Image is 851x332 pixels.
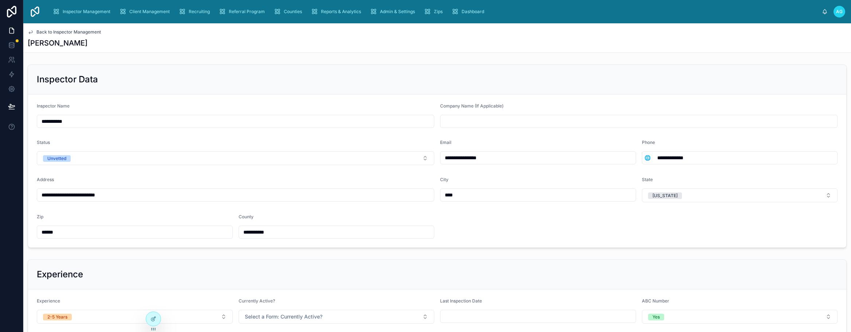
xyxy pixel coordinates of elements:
[271,5,307,18] a: Counties
[642,298,669,304] span: ABC Number
[440,103,503,109] span: Company Name (If Applicable)
[321,9,361,15] span: Reports & Analytics
[37,151,434,165] button: Select Button
[652,192,678,199] div: [US_STATE]
[47,314,67,320] div: 2-5 Years
[189,9,210,15] span: Recruiting
[37,74,98,85] h2: Inspector Data
[449,5,489,18] a: Dashboard
[245,313,322,320] span: Select a Form: Currently Active?
[284,9,302,15] span: Counties
[37,310,233,324] button: Select Button
[642,151,653,164] button: Select Button
[37,177,54,182] span: Address
[652,314,660,320] div: Yes
[644,154,651,161] span: 🌐
[29,6,41,17] img: App logo
[642,140,655,145] span: Phone
[37,140,50,145] span: Status
[239,310,435,324] button: Select Button
[47,4,822,20] div: scrollable content
[28,29,101,35] a: Back to Inspector Management
[28,38,87,48] h1: [PERSON_NAME]
[50,5,115,18] a: Inspector Management
[129,9,170,15] span: Client Management
[642,177,653,182] span: State
[239,214,254,219] span: County
[36,29,101,35] span: Back to Inspector Management
[239,298,275,304] span: Currently Active?
[176,5,215,18] a: Recruiting
[440,298,482,304] span: Last Inspection Date
[836,9,843,15] span: AG
[117,5,175,18] a: Client Management
[421,5,448,18] a: Zips
[642,310,838,324] button: Select Button
[37,214,43,219] span: Zip
[63,9,110,15] span: Inspector Management
[642,188,838,202] button: Select Button
[309,5,366,18] a: Reports & Analytics
[216,5,270,18] a: Referral Program
[47,155,66,162] div: Unvetted
[440,177,448,182] span: City
[37,269,83,280] h2: Experience
[37,298,60,304] span: Experience
[434,9,443,15] span: Zips
[440,140,451,145] span: Email
[37,103,70,109] span: Inspector Name
[380,9,415,15] span: Admin & Settings
[229,9,265,15] span: Referral Program
[462,9,484,15] span: Dashboard
[368,5,420,18] a: Admin & Settings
